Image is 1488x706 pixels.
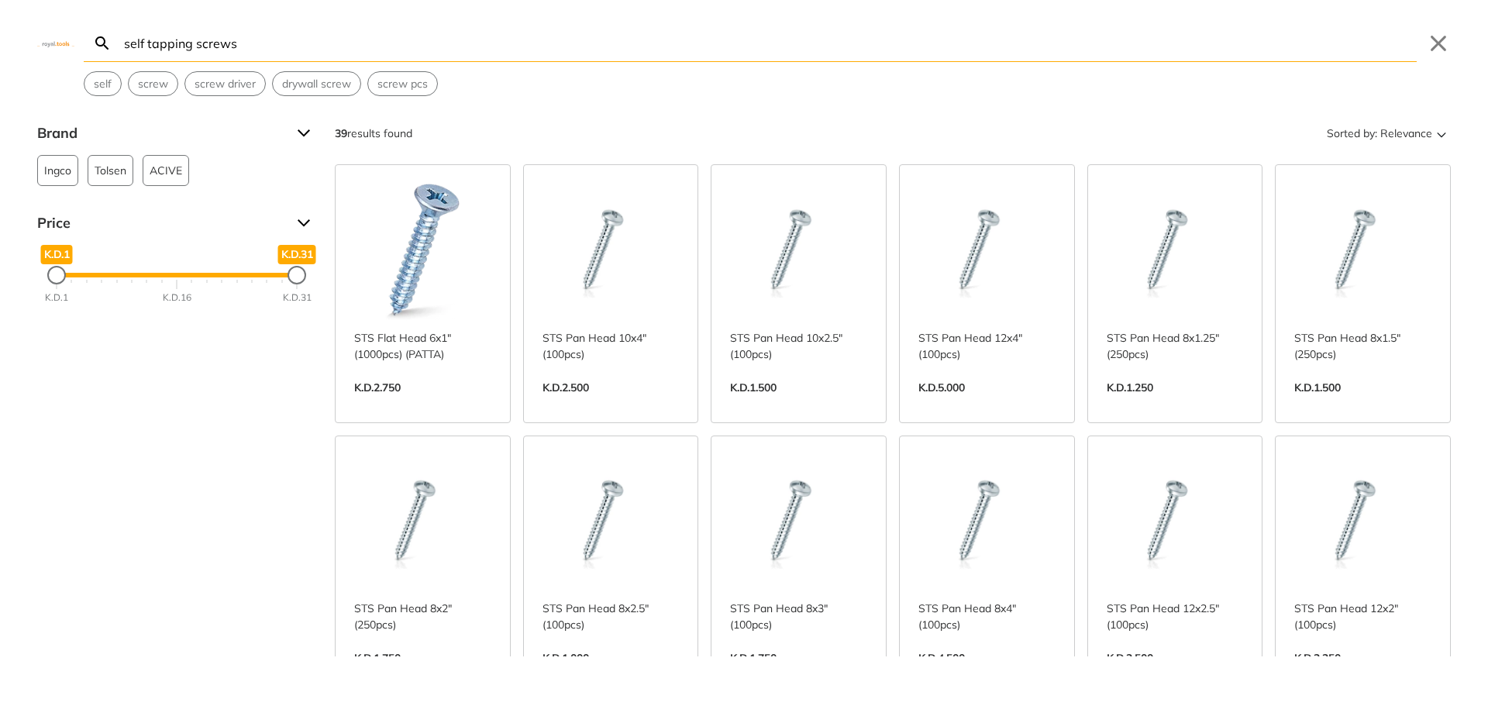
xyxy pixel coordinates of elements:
span: screw driver [195,76,256,92]
div: K.D.16 [163,291,191,305]
span: drywall screw [282,76,351,92]
span: Ingco [44,156,71,185]
div: Maximum Price [288,266,306,284]
span: self [94,76,112,92]
div: Suggestion: self [84,71,122,96]
svg: Search [93,34,112,53]
img: Close [37,40,74,46]
strong: 39 [335,126,347,140]
span: Relevance [1380,121,1432,146]
div: Suggestion: screw driver [184,71,266,96]
button: Select suggestion: screw driver [185,72,265,95]
button: Select suggestion: self [84,72,121,95]
div: Suggestion: screw [128,71,178,96]
button: Ingco [37,155,78,186]
span: Tolsen [95,156,126,185]
span: ACIVE [150,156,182,185]
span: screw [138,76,168,92]
span: Price [37,211,285,236]
input: Search… [121,25,1417,61]
div: Suggestion: screw pcs [367,71,438,96]
div: results found [335,121,412,146]
button: Select suggestion: screw [129,72,177,95]
button: ACIVE [143,155,189,186]
button: Close [1426,31,1451,56]
div: K.D.1 [45,291,68,305]
button: Select suggestion: screw pcs [368,72,437,95]
div: Minimum Price [47,266,66,284]
svg: Sort [1432,124,1451,143]
span: screw pcs [377,76,428,92]
div: Suggestion: drywall screw [272,71,361,96]
button: Sorted by:Relevance Sort [1324,121,1451,146]
div: K.D.31 [283,291,312,305]
span: Brand [37,121,285,146]
button: Select suggestion: drywall screw [273,72,360,95]
button: Tolsen [88,155,133,186]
